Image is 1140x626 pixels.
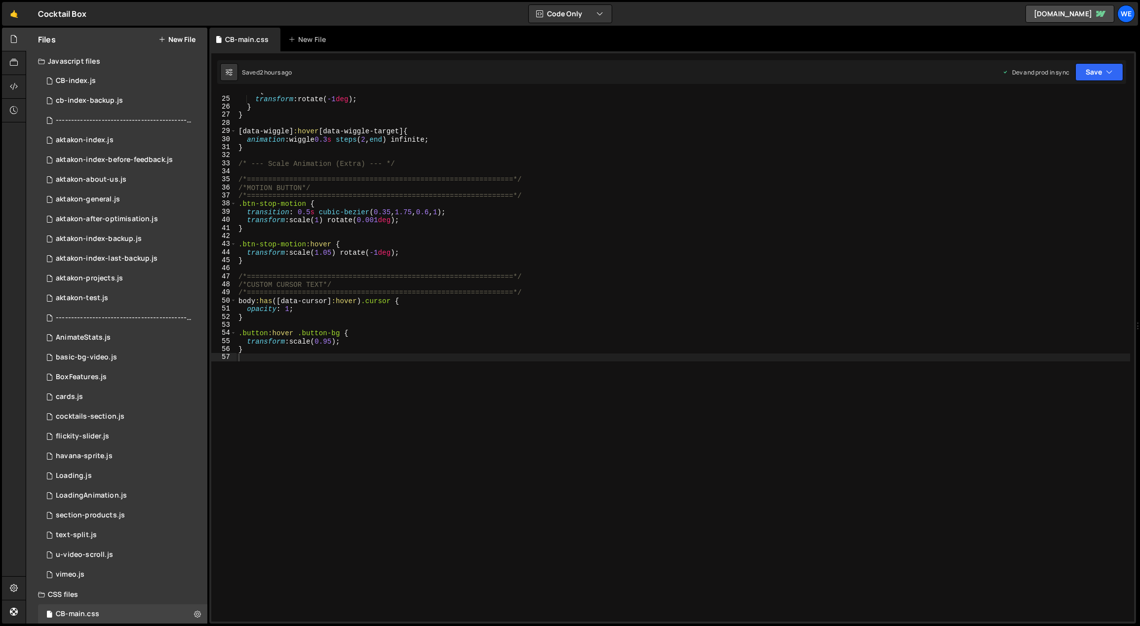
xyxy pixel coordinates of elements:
[211,111,236,118] div: 27
[288,35,330,44] div: New File
[56,511,125,520] div: section-products.js
[211,127,236,135] div: 29
[56,96,123,105] div: cb-index-backup.js
[211,313,236,321] div: 52
[211,167,236,175] div: 34
[38,427,207,446] div: 12094/35474.js
[211,159,236,167] div: 33
[225,35,269,44] div: CB-main.css
[56,432,109,441] div: flickity-slider.js
[38,604,207,624] div: 12094/46487.css
[2,2,26,26] a: 🤙
[38,328,207,348] div: 12094/30498.js
[211,224,236,232] div: 41
[56,570,84,579] div: vimeo.js
[38,71,207,91] div: 12094/46486.js
[1002,68,1069,77] div: Dev and prod in sync
[211,273,236,280] div: 47
[211,151,236,159] div: 32
[38,545,207,565] div: 12094/41429.js
[211,288,236,296] div: 49
[56,175,126,184] div: aktakon-about-us.js
[38,111,211,130] div: 12094/46984.js
[38,150,207,170] div: 12094/46983.js
[38,91,207,111] div: 12094/46847.js
[242,68,292,77] div: Saved
[211,175,236,183] div: 35
[38,209,207,229] div: 12094/46147.js
[211,329,236,337] div: 54
[1025,5,1114,23] a: [DOMAIN_NAME]
[56,235,142,243] div: aktakon-index-backup.js
[211,192,236,199] div: 37
[211,280,236,288] div: 48
[56,313,192,322] div: ----------------------------------------------------------------------------------------.js
[56,452,113,461] div: havana-sprite.js
[1117,5,1135,23] a: We
[38,466,207,486] div: 12094/34884.js
[38,348,207,367] div: 12094/36058.js
[38,130,207,150] div: 12094/43364.js
[38,229,207,249] div: 12094/44174.js
[56,136,114,145] div: aktakon-index.js
[38,387,207,407] div: 12094/34793.js
[26,585,207,604] div: CSS files
[38,190,207,209] div: 12094/45380.js
[56,610,99,619] div: CB-main.css
[211,143,236,151] div: 31
[56,353,117,362] div: basic-bg-video.js
[38,34,56,45] h2: Files
[56,412,124,421] div: cocktails-section.js
[56,531,97,540] div: text-split.js
[211,208,236,216] div: 39
[211,297,236,305] div: 50
[38,446,207,466] div: 12094/36679.js
[38,486,207,506] div: 12094/30492.js
[38,269,207,288] div: 12094/44389.js
[56,254,157,263] div: aktakon-index-last-backup.js
[211,256,236,264] div: 45
[56,373,107,382] div: BoxFeatures.js
[211,264,236,272] div: 46
[38,506,207,525] div: 12094/36059.js
[56,392,83,401] div: cards.js
[211,103,236,111] div: 26
[38,170,207,190] div: 12094/44521.js
[158,36,196,43] button: New File
[56,294,108,303] div: aktakon-test.js
[56,116,192,125] div: ----------------------------------------------------------------.js
[56,274,123,283] div: aktakon-projects.js
[211,321,236,329] div: 53
[211,232,236,240] div: 42
[211,345,236,353] div: 56
[211,337,236,345] div: 55
[211,216,236,224] div: 40
[26,51,207,71] div: Javascript files
[211,240,236,248] div: 43
[56,77,96,85] div: CB-index.js
[38,565,207,585] div: 12094/29507.js
[56,491,127,500] div: LoadingAnimation.js
[56,195,120,204] div: aktakon-general.js
[38,8,86,20] div: Cocktail Box
[211,199,236,207] div: 38
[211,305,236,313] div: 51
[211,184,236,192] div: 36
[38,288,207,308] div: 12094/45381.js
[38,249,207,269] div: 12094/44999.js
[211,95,236,103] div: 25
[211,248,236,256] div: 44
[260,68,292,77] div: 2 hours ago
[211,119,236,127] div: 28
[38,525,207,545] div: 12094/41439.js
[38,407,207,427] div: 12094/36060.js
[38,367,207,387] div: 12094/30497.js
[56,333,111,342] div: AnimateStats.js
[56,156,173,164] div: aktakon-index-before-feedback.js
[56,471,92,480] div: Loading.js
[56,215,158,224] div: aktakon-after-optimisation.js
[56,550,113,559] div: u-video-scroll.js
[211,353,236,361] div: 57
[529,5,612,23] button: Code Only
